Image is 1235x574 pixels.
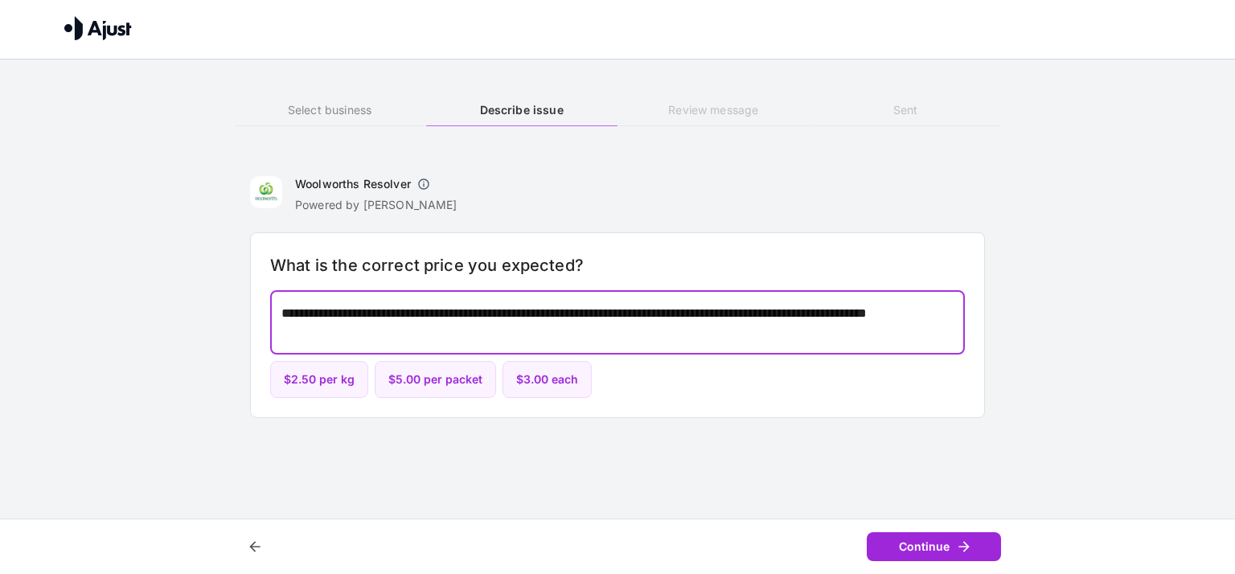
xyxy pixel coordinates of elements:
[270,252,965,278] h6: What is the correct price you expected?
[295,176,411,192] h6: Woolworths Resolver
[250,176,282,208] img: Woolworths
[503,361,592,399] button: $3.00 each
[426,101,617,119] h6: Describe issue
[810,101,1001,119] h6: Sent
[617,101,809,119] h6: Review message
[64,16,132,40] img: Ajust
[375,361,496,399] button: $5.00 per packet
[234,101,425,119] h6: Select business
[295,197,457,213] p: Powered by [PERSON_NAME]
[270,361,368,399] button: $2.50 per kg
[867,532,1001,562] button: Continue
